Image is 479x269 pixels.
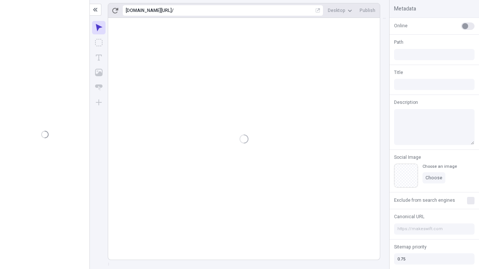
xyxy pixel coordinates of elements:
span: Sitemap priority [394,244,427,250]
span: Online [394,22,408,29]
span: Desktop [328,7,345,13]
span: Publish [360,7,375,13]
span: Path [394,39,403,46]
button: Desktop [325,5,355,16]
button: Choose [422,172,445,183]
button: Button [92,81,106,94]
span: Exclude from search engines [394,197,455,204]
span: Choose [425,175,442,181]
div: / [172,7,174,13]
span: Canonical URL [394,213,424,220]
span: Social Image [394,154,421,161]
button: Image [92,66,106,79]
div: [URL][DOMAIN_NAME] [126,7,172,13]
div: Choose an image [422,164,457,169]
input: https://makeswift.com [394,223,475,235]
button: Publish [357,5,378,16]
button: Text [92,51,106,64]
span: Title [394,69,403,76]
span: Description [394,99,418,106]
button: Box [92,36,106,49]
